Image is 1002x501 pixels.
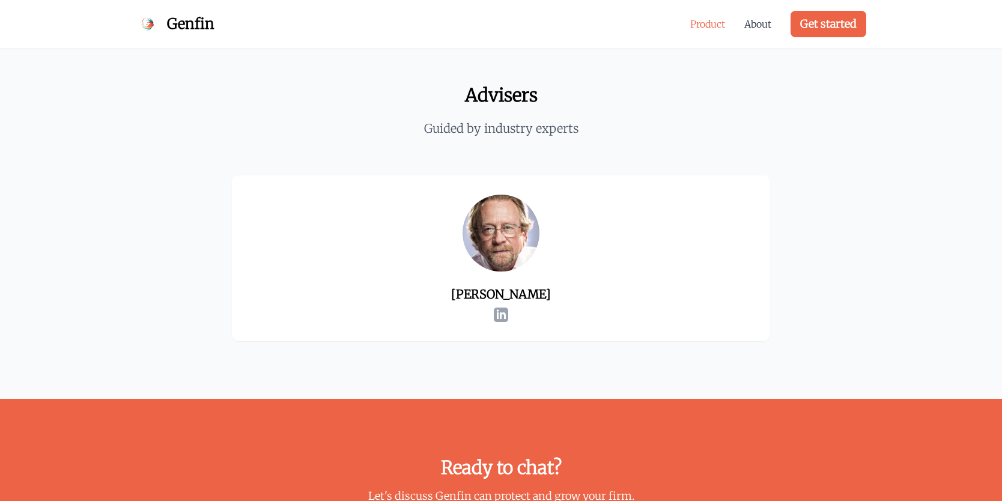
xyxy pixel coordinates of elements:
[136,457,866,478] h2: Ready to chat?
[136,12,160,36] img: Genfin Logo
[451,286,551,303] h3: [PERSON_NAME]
[791,11,866,37] a: Get started
[463,195,539,272] img: Joe Orr
[232,84,770,106] h2: Advisers
[167,14,214,34] span: Genfin
[232,120,770,137] p: Guided by industry experts
[744,17,771,31] a: About
[690,17,725,31] a: Product
[136,12,214,36] a: Genfin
